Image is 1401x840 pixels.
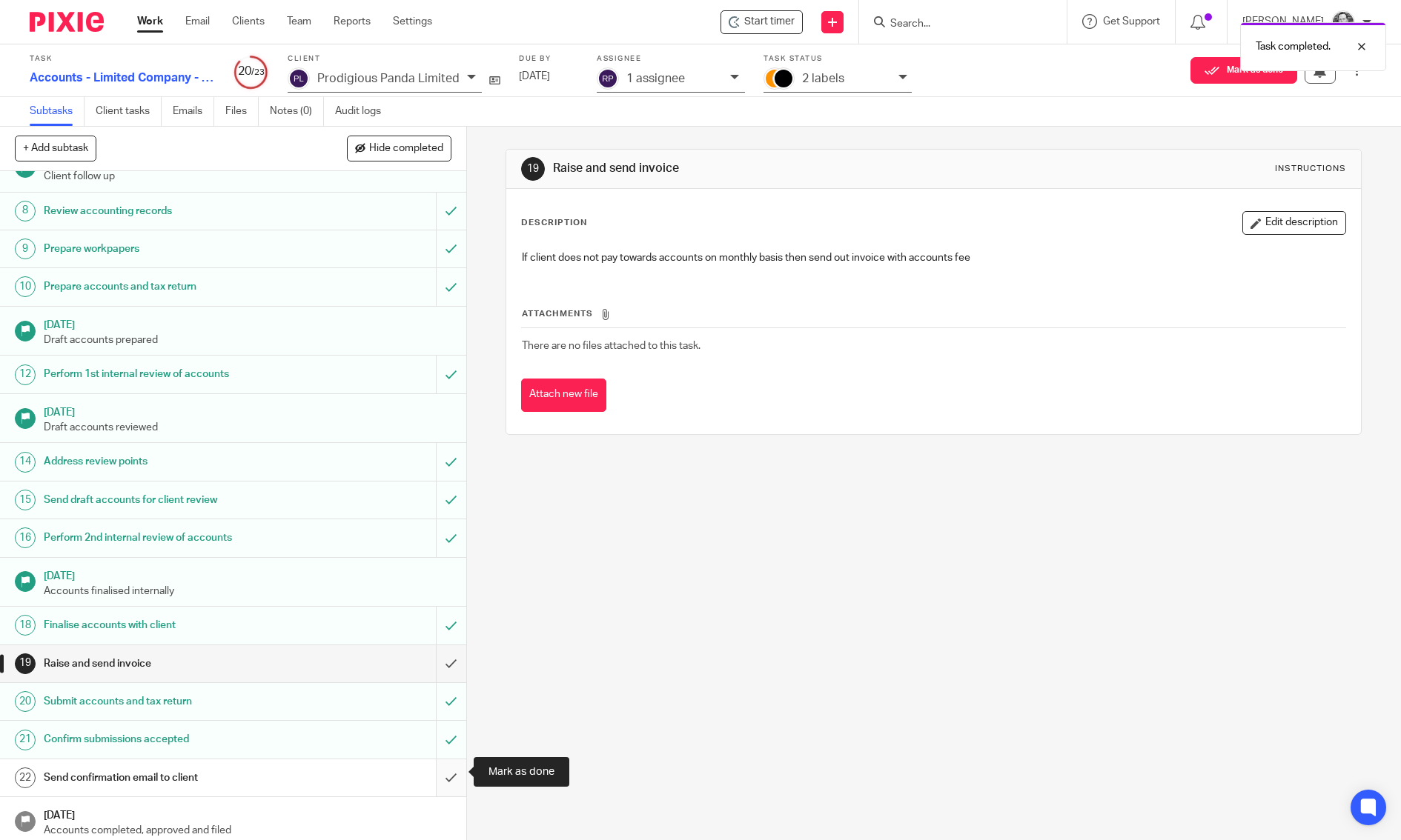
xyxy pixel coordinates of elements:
h1: Perform 2nd internal review of accounts [44,527,296,549]
a: Reports [334,14,371,29]
div: Instructions [1275,163,1346,175]
h1: Finalise accounts with client [44,614,296,636]
span: Hide completed [369,143,443,155]
span: There are no files attached to this task. [522,341,700,351]
div: 9 [15,239,36,259]
h1: Prepare workpapers [44,238,296,260]
label: Client [288,54,500,64]
div: 19 [15,653,36,674]
div: 19 [521,157,545,181]
h1: [DATE] [44,565,451,584]
label: Task [30,54,215,64]
span: [DATE] [519,71,550,81]
a: Notes (0) [270,97,324,126]
button: + Add subtask [15,136,96,161]
button: Attach new file [521,379,606,412]
a: Subtasks [30,97,85,126]
div: Prodigious Panda Limited - Accounts - Limited Company - 2025 [721,10,803,34]
button: Hide completed [347,136,451,161]
h1: Confirm submissions accepted [44,728,296,750]
div: 16 [15,527,36,548]
img: Rod%202%20Small.jpg [1331,10,1355,34]
h1: Raise and send invoice [553,161,966,176]
div: 12 [15,364,36,385]
p: Draft accounts reviewed [44,420,451,435]
a: Files [225,97,259,126]
a: Client tasks [96,97,162,126]
img: svg%3E [288,67,310,90]
div: 10 [15,276,36,297]
p: If client does not pay towards accounts on monthly basis then send out invoice with accounts fee [522,250,1345,265]
span: Attachments [522,310,593,318]
p: Description [521,217,587,229]
a: Emails [173,97,214,126]
div: 20 [233,63,269,80]
h1: Review accounting records [44,200,296,222]
p: Accounts finalised internally [44,584,451,599]
div: 21 [15,730,36,750]
p: 2 labels [802,72,844,85]
p: Task completed. [1256,39,1331,54]
h1: [DATE] [44,401,451,420]
h1: Send draft accounts for client review [44,489,296,511]
label: Assignee [597,54,745,64]
div: 22 [15,767,36,788]
small: /23 [251,68,265,76]
h1: Prepare accounts and tax return [44,276,296,298]
div: 14 [15,452,36,473]
a: Team [287,14,311,29]
img: Pixie [30,12,104,32]
div: 20 [15,691,36,712]
p: Draft accounts prepared [44,333,451,347]
p: Prodigious Panda Limited [317,72,460,85]
a: Work [137,14,163,29]
label: Due by [519,54,578,64]
h1: [DATE] [44,804,451,823]
a: Clients [232,14,265,29]
div: 8 [15,201,36,221]
a: Audit logs [335,97,392,126]
h1: [DATE] [44,314,451,333]
p: 1 assignee [626,72,685,85]
div: 15 [15,490,36,510]
h1: Address review points [44,450,296,473]
h1: Send confirmation email to client [44,767,296,789]
img: svg%3E [597,67,619,90]
p: Client follow up [44,169,451,184]
h1: Raise and send invoice [44,653,296,675]
a: Settings [393,14,432,29]
h1: Perform 1st internal review of accounts [44,363,296,385]
p: Accounts completed, approved and filed [44,823,451,838]
button: Edit description [1242,211,1346,235]
div: 18 [15,615,36,636]
h1: Submit accounts and tax return [44,690,296,713]
a: Email [185,14,210,29]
